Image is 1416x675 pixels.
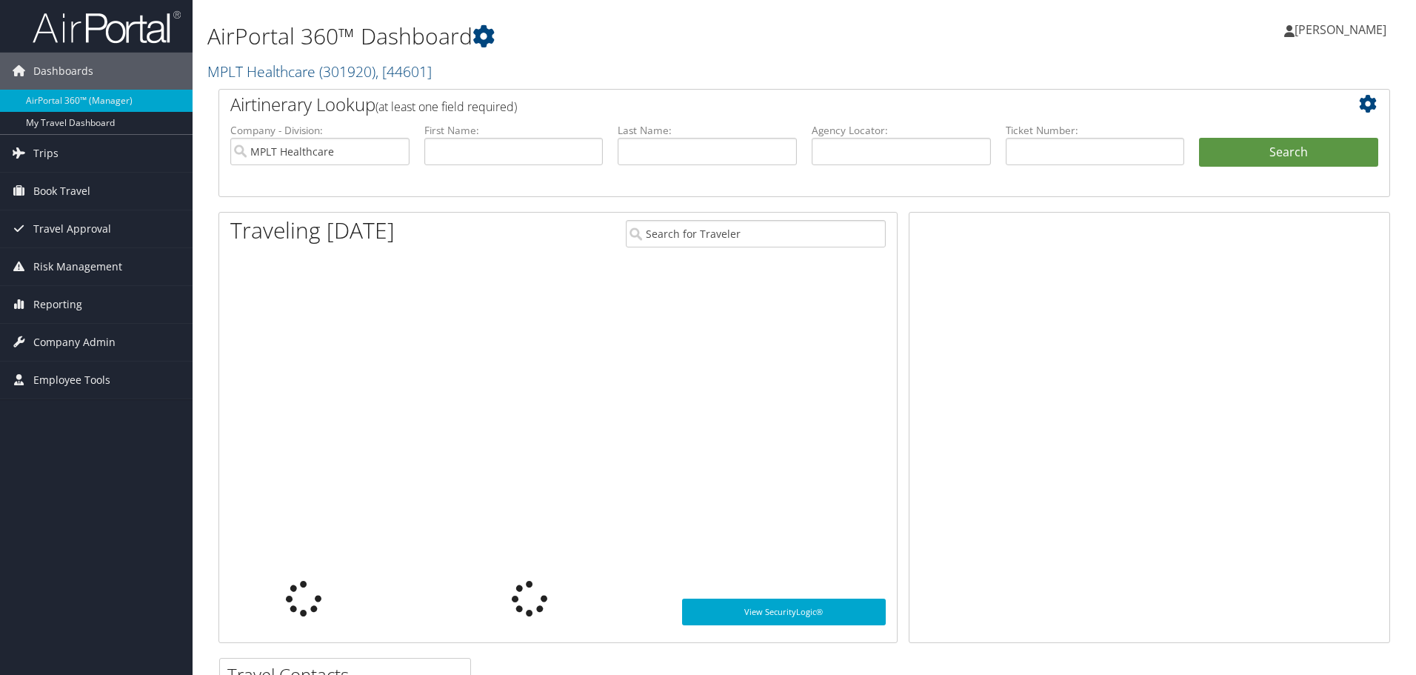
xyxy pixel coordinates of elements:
[1295,21,1386,38] span: [PERSON_NAME]
[319,61,375,82] span: ( 301920 )
[230,123,410,138] label: Company - Division:
[1199,138,1378,167] button: Search
[626,220,886,247] input: Search for Traveler
[33,135,59,172] span: Trips
[375,61,432,82] span: , [ 44601 ]
[618,123,797,138] label: Last Name:
[207,61,432,82] a: MPLT Healthcare
[424,123,604,138] label: First Name:
[33,362,110,399] span: Employee Tools
[375,99,517,115] span: (at least one field required)
[33,173,90,210] span: Book Travel
[1006,123,1185,138] label: Ticket Number:
[207,21,1003,52] h1: AirPortal 360™ Dashboard
[1284,7,1401,52] a: [PERSON_NAME]
[33,324,116,361] span: Company Admin
[33,53,93,90] span: Dashboards
[682,599,886,625] a: View SecurityLogic®
[33,10,181,44] img: airportal-logo.png
[230,215,395,246] h1: Traveling [DATE]
[230,92,1280,117] h2: Airtinerary Lookup
[33,286,82,323] span: Reporting
[33,248,122,285] span: Risk Management
[33,210,111,247] span: Travel Approval
[812,123,991,138] label: Agency Locator:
